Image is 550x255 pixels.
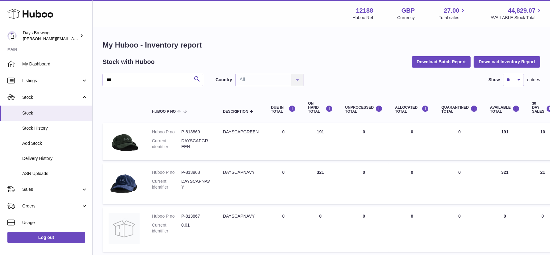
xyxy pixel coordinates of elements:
[109,169,140,197] img: product image
[308,102,333,114] div: ON HAND Total
[389,123,435,160] td: 0
[103,58,155,66] h2: Stock with Huboo
[152,169,181,175] dt: Huboo P no
[356,6,373,15] strong: 12188
[103,40,540,50] h1: My Huboo - Inventory report
[490,105,520,114] div: AVAILABLE Total
[152,222,181,234] dt: Current identifier
[223,110,248,114] span: Description
[339,207,389,252] td: 0
[109,213,140,244] img: product image
[181,222,211,234] dd: 0.01
[22,186,81,192] span: Sales
[508,6,535,15] span: 44,829.07
[395,105,429,114] div: ALLOCATED Total
[181,169,211,175] dd: P-813868
[265,123,302,160] td: 0
[490,15,543,21] span: AVAILABLE Stock Total
[152,110,176,114] span: Huboo P no
[223,169,259,175] div: DAYSCAPNAVY
[302,163,339,204] td: 321
[223,213,259,219] div: DAYSCAPNAVY
[484,207,526,252] td: 0
[389,163,435,204] td: 0
[152,178,181,190] dt: Current identifier
[412,56,471,67] button: Download Batch Report
[22,94,81,100] span: Stock
[223,129,259,135] div: DAYSCAPGREEN
[22,61,88,67] span: My Dashboard
[353,15,373,21] div: Huboo Ref
[22,78,81,84] span: Listings
[216,77,232,83] label: Country
[271,105,296,114] div: DUE IN TOTAL
[458,170,461,175] span: 0
[484,163,526,204] td: 321
[474,56,540,67] button: Download Inventory Report
[441,105,478,114] div: QUARANTINED Total
[22,140,88,146] span: Add Stock
[152,138,181,150] dt: Current identifier
[23,30,78,42] div: Days Brewing
[397,15,415,21] div: Currency
[22,220,88,226] span: Usage
[22,125,88,131] span: Stock History
[181,129,211,135] dd: P-813869
[22,156,88,161] span: Delivery History
[265,207,302,252] td: 0
[458,214,461,219] span: 0
[389,207,435,252] td: 0
[22,110,88,116] span: Stock
[339,123,389,160] td: 0
[339,163,389,204] td: 0
[401,6,415,15] strong: GBP
[527,77,540,83] span: entries
[181,213,211,219] dd: P-813867
[23,36,124,41] span: [PERSON_NAME][EMAIL_ADDRESS][DOMAIN_NAME]
[22,203,81,209] span: Orders
[7,232,85,243] a: Log out
[22,171,88,177] span: ASN Uploads
[109,129,140,153] img: product image
[181,138,211,150] dd: DAYSCAPGREEN
[484,123,526,160] td: 191
[152,129,181,135] dt: Huboo P no
[265,163,302,204] td: 0
[458,129,461,134] span: 0
[345,105,383,114] div: UNPROCESSED Total
[490,6,543,21] a: 44,829.07 AVAILABLE Stock Total
[444,6,459,15] span: 27.00
[439,6,466,21] a: 27.00 Total sales
[152,213,181,219] dt: Huboo P no
[181,178,211,190] dd: DAYSCAPNAVY
[302,207,339,252] td: 0
[302,123,339,160] td: 191
[7,31,17,40] img: greg@daysbrewing.com
[439,15,466,21] span: Total sales
[489,77,500,83] label: Show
